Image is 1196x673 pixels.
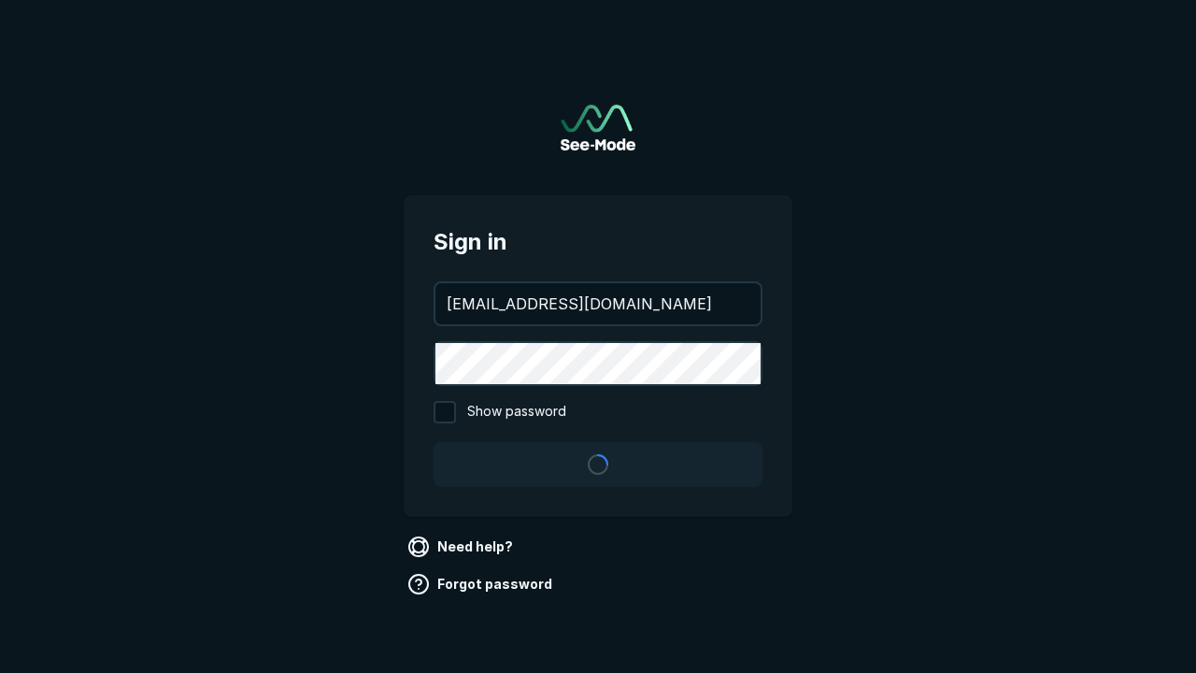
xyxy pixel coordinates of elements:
span: Sign in [434,225,762,259]
a: Go to sign in [561,105,635,150]
img: See-Mode Logo [561,105,635,150]
a: Need help? [404,532,520,562]
a: Forgot password [404,569,560,599]
span: Show password [467,401,566,423]
input: your@email.com [435,283,761,324]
